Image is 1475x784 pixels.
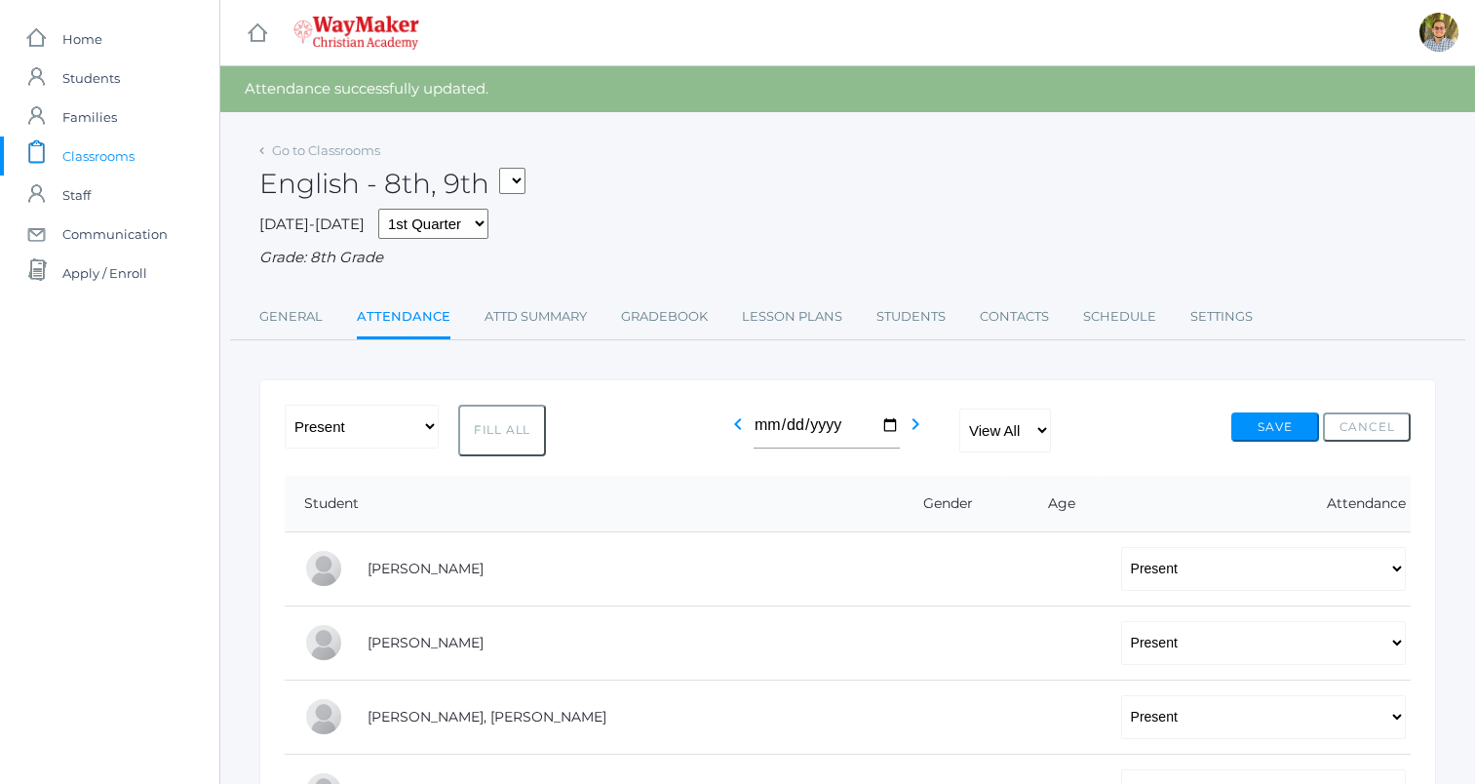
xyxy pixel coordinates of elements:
[368,634,484,651] a: [PERSON_NAME]
[621,297,708,336] a: Gradebook
[873,476,1008,532] th: Gender
[62,137,135,176] span: Classrooms
[259,297,323,336] a: General
[726,421,750,440] a: chevron_left
[272,142,380,158] a: Go to Classrooms
[62,20,102,59] span: Home
[259,247,1436,269] div: Grade: 8th Grade
[726,412,750,436] i: chevron_left
[357,297,450,339] a: Attendance
[285,476,873,532] th: Student
[458,405,546,456] button: Fill All
[259,215,365,233] span: [DATE]-[DATE]
[1231,412,1319,442] button: Save
[1007,476,1101,532] th: Age
[876,297,946,336] a: Students
[904,421,927,440] a: chevron_right
[904,412,927,436] i: chevron_right
[1190,297,1253,336] a: Settings
[980,297,1049,336] a: Contacts
[62,254,147,293] span: Apply / Enroll
[304,623,343,662] div: Eva Carr
[62,98,117,137] span: Families
[62,215,168,254] span: Communication
[1419,13,1458,52] div: Kylen Braileanu
[368,708,606,725] a: [PERSON_NAME], [PERSON_NAME]
[1323,412,1411,442] button: Cancel
[293,16,419,50] img: 4_waymaker-logo-stack-white.png
[259,169,525,199] h2: English - 8th, 9th
[368,560,484,577] a: [PERSON_NAME]
[220,66,1475,112] div: Attendance successfully updated.
[1083,297,1156,336] a: Schedule
[304,549,343,588] div: Pierce Brozek
[62,176,91,215] span: Staff
[304,697,343,736] div: Presley Davenport
[1102,476,1411,532] th: Attendance
[742,297,842,336] a: Lesson Plans
[62,59,120,98] span: Students
[485,297,587,336] a: Attd Summary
